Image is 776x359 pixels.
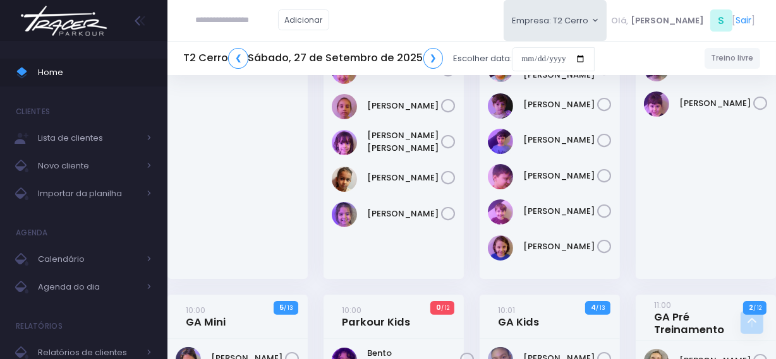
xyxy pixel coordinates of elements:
[736,14,752,27] a: Sair
[367,129,441,154] a: [PERSON_NAME] [PERSON_NAME]
[38,130,139,146] span: Lista de clientes
[607,6,760,35] div: [ ]
[16,99,50,124] h4: Clientes
[278,9,330,30] a: Adicionar
[612,15,629,27] span: Olá,
[186,304,205,316] small: 10:00
[591,302,596,312] strong: 4
[488,235,513,261] img: Ícaro Torres Longhi
[16,220,48,245] h4: Agenda
[228,48,248,69] a: ❮
[710,9,732,32] span: S
[38,279,139,295] span: Agenda do dia
[488,164,513,189] img: Lucas Vidal
[342,303,410,329] a: 10:00Parkour Kids
[596,304,605,312] small: / 13
[183,48,443,69] h5: T2 Cerro Sábado, 27 de Setembro de 2025
[705,48,761,69] a: Treino livre
[523,170,597,182] a: [PERSON_NAME]
[367,172,441,184] a: [PERSON_NAME]
[342,304,361,316] small: 10:00
[423,48,444,69] a: ❯
[16,314,63,339] h4: Relatórios
[523,205,597,218] a: [PERSON_NAME]
[523,98,597,111] a: [PERSON_NAME]
[332,202,357,227] img: Melissa Minotti
[654,298,753,336] a: 11:00GA Pré Treinamento
[488,129,513,154] img: Lucas Pesciallo
[523,240,597,253] a: [PERSON_NAME]
[753,304,761,312] small: / 12
[679,97,753,110] a: [PERSON_NAME]
[436,302,441,312] strong: 0
[332,130,357,155] img: Luna de Barros Guerinaud
[186,303,226,329] a: 10:00GA Mini
[523,134,597,146] a: [PERSON_NAME]
[644,91,669,117] img: Laura Ximenes Zanini
[498,304,515,316] small: 10:01
[654,299,671,311] small: 11:00
[367,100,441,112] a: [PERSON_NAME]
[38,251,139,268] span: Calendário
[38,64,152,81] span: Home
[488,199,513,225] img: Pedro Peloso
[279,302,284,312] strong: 5
[332,167,357,192] img: Maya Chinellato
[332,94,357,119] img: Laura Oliveira Alves
[38,158,139,174] span: Novo cliente
[498,303,539,329] a: 10:01GA Kids
[38,185,139,202] span: Importar da planilha
[441,304,449,312] small: / 12
[367,208,441,220] a: [PERSON_NAME]
[284,304,293,312] small: / 13
[488,93,513,119] img: Lorenzo Monte
[183,44,595,73] div: Escolher data:
[749,302,753,312] strong: 2
[631,15,704,27] span: [PERSON_NAME]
